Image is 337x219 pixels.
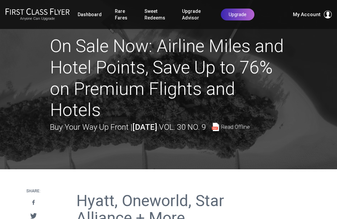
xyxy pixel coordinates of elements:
[211,123,250,131] a: Read Offline
[5,8,70,15] img: First Class Flyer
[5,8,70,21] a: First Class FlyerAnyone Can Upgrade
[293,11,332,18] button: My Account
[5,16,70,21] small: Anyone Can Upgrade
[159,123,206,132] span: Vol. 30 No. 9
[50,36,287,121] h1: On Sale Now: Airline Miles and Hotel Points, Save Up to 76% on Premium Flights and Hotels
[221,124,250,130] span: Read Offline
[293,11,321,18] span: My Account
[211,123,220,131] img: pdf-file.svg
[27,197,40,209] a: Share
[132,123,157,132] strong: [DATE]
[26,189,40,193] h4: Share:
[78,9,102,20] a: Dashboard
[115,5,131,24] a: Rare Fares
[50,121,250,133] div: Buy Your Way Up Front |
[221,9,254,20] a: Upgrade
[144,5,168,24] a: Sweet Redeems
[182,5,208,24] a: Upgrade Advisor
